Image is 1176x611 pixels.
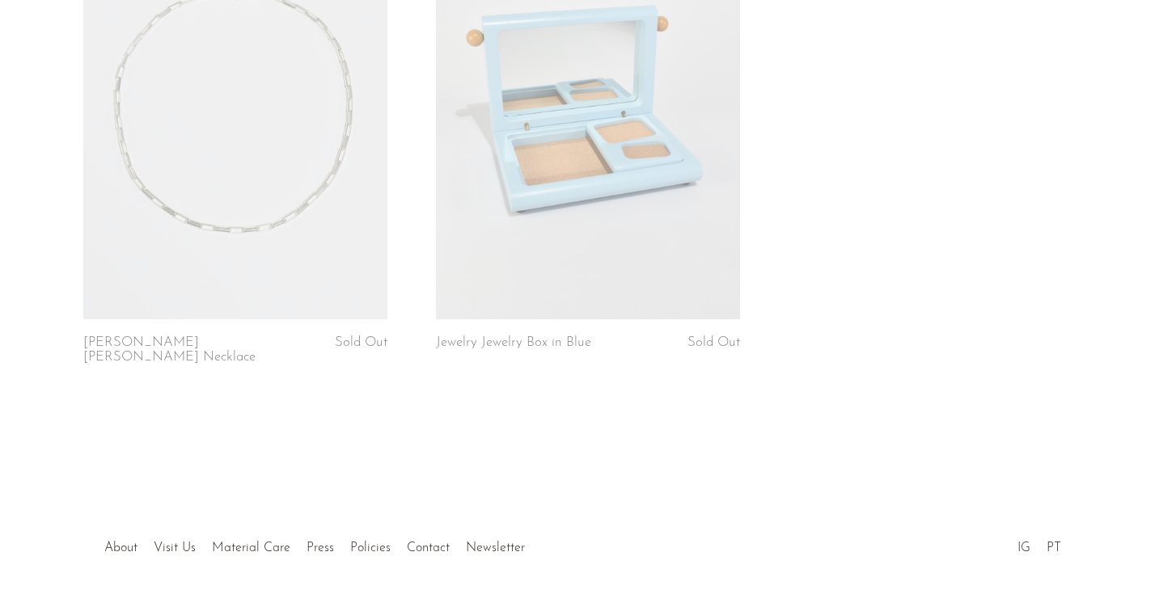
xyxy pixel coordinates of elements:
a: About [104,541,137,554]
a: Visit Us [154,541,196,554]
ul: Social Medias [1009,529,1069,559]
a: Material Care [212,541,290,554]
a: Contact [407,541,450,554]
span: Sold Out [687,335,740,349]
a: Policies [350,541,391,554]
a: [PERSON_NAME] [PERSON_NAME] Necklace [83,335,286,365]
a: Press [307,541,334,554]
a: IG [1017,541,1030,554]
ul: Quick links [96,529,533,559]
a: Jewelry Jewelry Box in Blue [436,335,591,350]
span: Sold Out [335,335,387,349]
a: PT [1047,541,1061,554]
